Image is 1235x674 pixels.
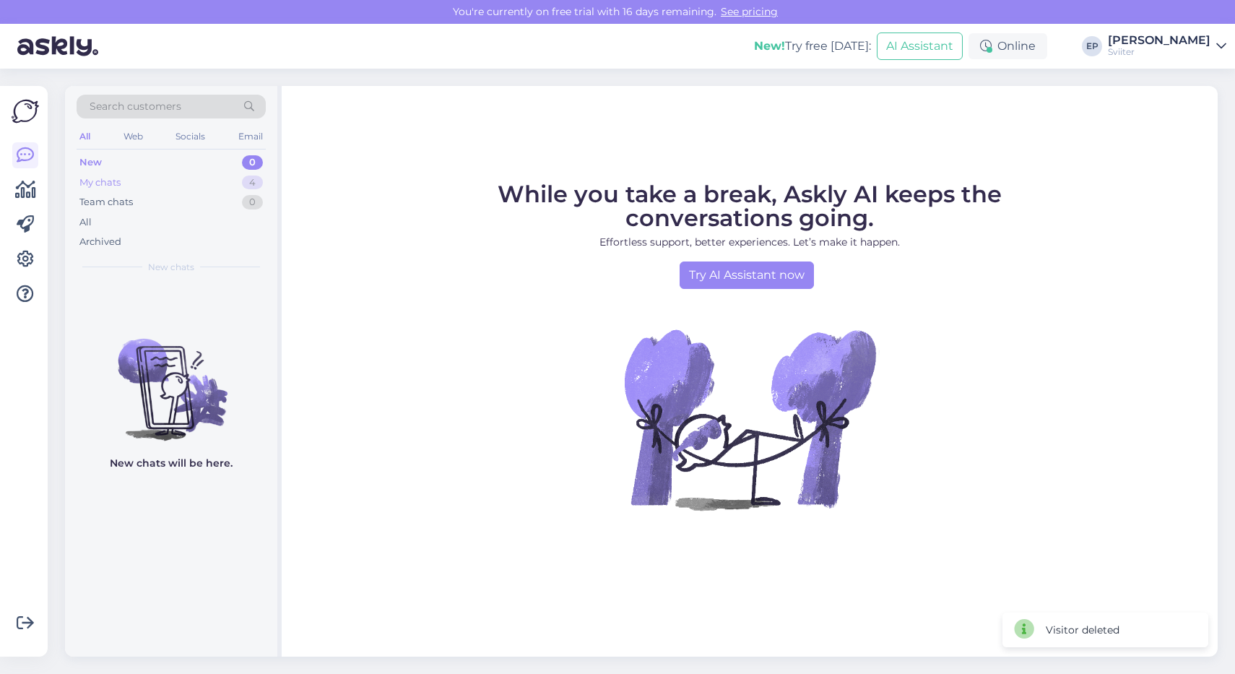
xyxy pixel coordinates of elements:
b: New! [754,39,785,53]
p: Effortless support, better experiences. Let’s make it happen. [432,235,1067,250]
span: Search customers [90,99,181,114]
span: While you take a break, Askly AI keeps the conversations going. [498,180,1002,232]
p: New chats will be here. [110,456,233,471]
img: Askly Logo [12,98,39,125]
div: Web [121,127,146,146]
div: EP [1082,36,1102,56]
div: Visitor deleted [1046,623,1119,638]
div: New [79,155,102,170]
a: [PERSON_NAME]Sviiter [1108,35,1226,58]
div: Socials [173,127,208,146]
a: See pricing [716,5,782,18]
button: AI Assistant [877,33,963,60]
div: [PERSON_NAME] [1108,35,1210,46]
div: 0 [242,195,263,209]
div: All [79,215,92,230]
div: 4 [242,176,263,190]
div: Archived [79,235,121,249]
div: Email [235,127,266,146]
img: No chats [65,313,277,443]
div: 0 [242,155,263,170]
div: Try free [DATE]: [754,38,871,55]
div: Team chats [79,195,133,209]
span: New chats [148,261,194,274]
div: My chats [79,176,121,190]
div: Online [968,33,1047,59]
div: All [77,127,93,146]
div: Sviiter [1108,46,1210,58]
img: No Chat active [620,289,880,549]
a: Try AI Assistant now [680,262,814,289]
